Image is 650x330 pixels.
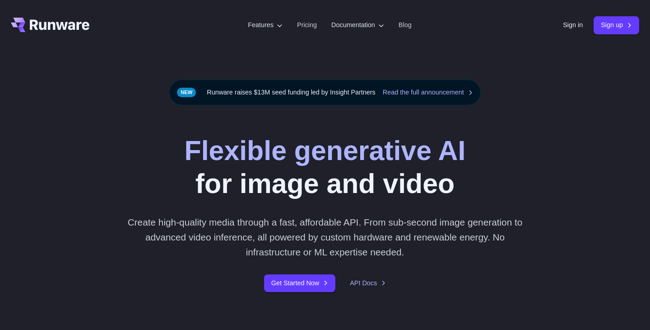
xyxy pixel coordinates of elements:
a: Read the full announcement [383,87,473,98]
label: Documentation [331,20,384,30]
a: Sign up [594,16,639,34]
a: Sign in [563,20,583,30]
label: Features [248,20,283,30]
a: Blog [399,20,412,30]
a: Go to / [11,18,89,32]
a: API Docs [350,278,386,288]
p: Create high-quality media through a fast, affordable API. From sub-second image generation to adv... [124,215,526,260]
a: Get Started Now [264,274,335,292]
a: Pricing [297,20,317,30]
strong: Flexible generative AI [185,135,466,166]
div: Runware raises $13M seed funding led by Insight Partners [169,80,481,105]
h1: for image and video [185,134,466,200]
